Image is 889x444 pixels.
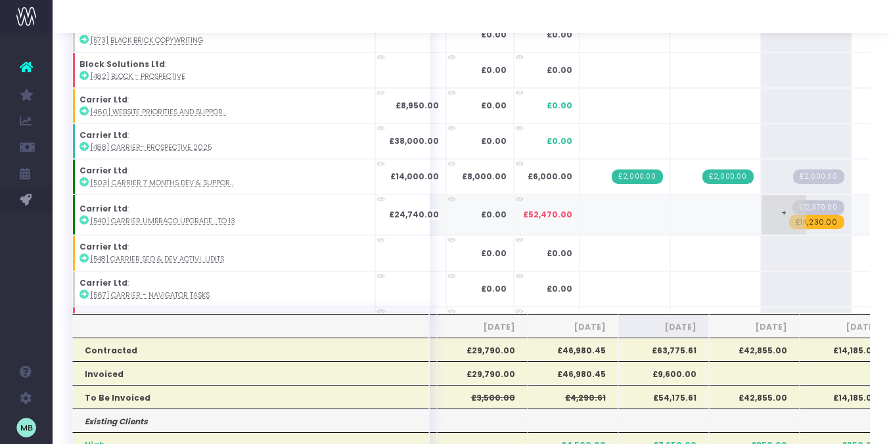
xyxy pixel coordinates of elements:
abbr: [482] Block - Prospective [91,72,185,81]
td: : [72,235,375,271]
td: : [72,53,375,88]
span: Streamtime Invoice: 763 – [503] carrier 7 months dev & support [612,169,662,184]
th: £42,855.00 [709,385,800,409]
strong: £0.00 [481,283,507,294]
strong: Carrier Ltd [80,129,127,141]
th: Invoiced [72,361,429,385]
abbr: [460] Website priorities and support [91,107,227,117]
th: £54,175.61 [618,385,709,409]
strong: £8,950.00 [396,100,439,111]
td: : [72,88,375,123]
strong: £24,740.00 [389,209,439,220]
abbr: [488] Carrier- Prospective 2025 [91,143,212,152]
strong: £0.00 [481,29,507,40]
td: : [72,194,375,235]
td: : [72,271,375,307]
span: £0.00 [547,248,572,259]
span: [DATE] [812,321,878,333]
strong: Carrier Ltd [80,241,127,252]
strong: £8,000.00 [462,171,507,182]
span: £0.00 [547,64,572,76]
td: : [72,16,375,52]
span: Streamtime Draft Invoice: null – [503] carrier 7 months dev & support [793,169,844,184]
th: To Be Invoiced [72,385,429,409]
strong: Block Solutions Ltd [80,58,165,70]
span: £6,000.00 [528,171,572,183]
i: Existing Clients [85,416,148,428]
td: : [72,123,375,159]
span: £0.00 [547,100,572,112]
span: [DATE] [721,321,787,333]
th: £29,790.00 [437,361,528,385]
abbr: [567] Carrier - Navigator tasks [91,290,210,300]
strong: Carrier Ltd [80,94,127,105]
span: [DATE] [449,321,515,333]
strong: Embraer Executive Aircraft, Inc [80,313,218,324]
span: £52,470.00 [523,209,572,221]
strong: £14,000.00 [390,171,439,182]
strong: £0.00 [481,248,507,259]
th: £9,600.00 [618,361,709,385]
abbr: [573] Black Brick Copywriting [91,35,203,45]
span: Streamtime Draft Invoice: null – [540] Carrier Umbraco upgrade [792,200,844,215]
span: £0.00 [547,29,572,41]
th: Contracted [72,338,429,361]
strong: Carrier Ltd [80,165,127,176]
th: £46,980.45 [528,361,618,385]
abbr: [503] carrier 7 months dev & support [91,178,234,188]
strong: £0.00 [481,209,507,220]
span: wayahead Revenue Forecast Item [789,215,844,229]
span: £0.00 [547,135,572,147]
span: + [762,195,806,234]
td: : [72,159,375,194]
strong: £0.00 [481,100,507,111]
abbr: [548] Carrier SEO & Dev activity following the Audits [91,254,224,264]
th: £3,500.00 [437,385,528,409]
td: : [72,307,375,342]
th: £42,855.00 [709,338,800,361]
strong: £38,000.00 [389,135,439,146]
span: £0.00 [547,283,572,295]
strong: Carrier Ltd [80,203,127,214]
th: £63,775.61 [618,338,709,361]
strong: Carrier Ltd [80,277,127,288]
th: £29,790.00 [437,338,528,361]
strong: £0.00 [481,64,507,76]
th: £4,290.61 [528,385,618,409]
span: [DATE] [631,321,696,333]
img: images/default_profile_image.png [16,418,36,437]
span: [DATE] [540,321,606,333]
th: £46,980.45 [528,338,618,361]
span: Streamtime Invoice: 770 – [503] carrier 7 months dev & support [702,169,753,184]
abbr: [540] Carrier Umbraco upgrade from 10 to 13 [91,216,235,226]
strong: £0.00 [481,135,507,146]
